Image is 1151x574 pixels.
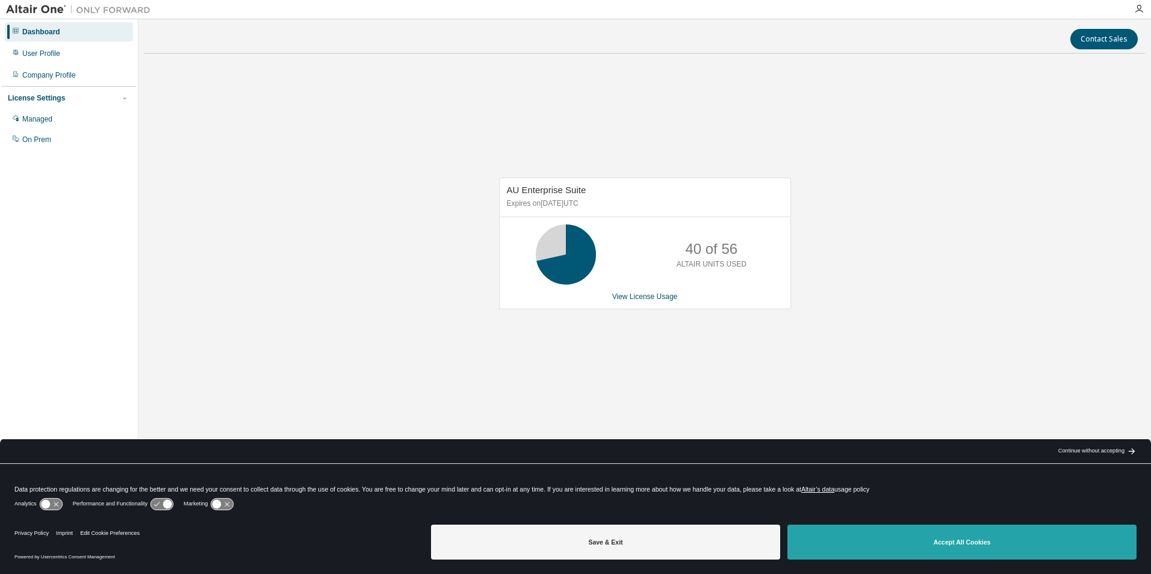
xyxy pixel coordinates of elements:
[1070,29,1138,49] button: Contact Sales
[507,199,780,209] p: Expires on [DATE] UTC
[22,70,76,80] div: Company Profile
[612,292,678,301] a: View License Usage
[22,49,60,58] div: User Profile
[22,135,51,144] div: On Prem
[22,27,60,37] div: Dashboard
[8,93,65,103] div: License Settings
[507,185,586,195] span: AU Enterprise Suite
[6,4,157,16] img: Altair One
[685,239,737,259] p: 40 of 56
[22,114,52,124] div: Managed
[677,259,746,270] p: ALTAIR UNITS USED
